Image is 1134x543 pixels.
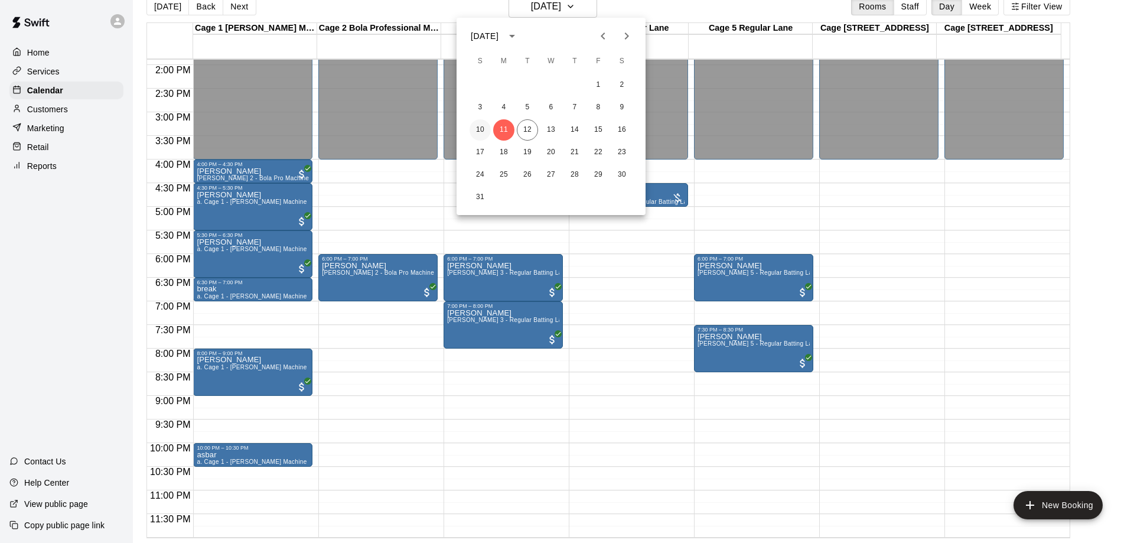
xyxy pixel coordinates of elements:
[540,119,562,141] button: 13
[517,119,538,141] button: 12
[493,142,514,163] button: 18
[470,187,491,208] button: 31
[540,97,562,118] button: 6
[591,24,615,48] button: Previous month
[540,50,562,73] span: Wednesday
[588,74,609,96] button: 1
[517,142,538,163] button: 19
[611,142,633,163] button: 23
[588,142,609,163] button: 22
[517,97,538,118] button: 5
[611,164,633,186] button: 30
[470,97,491,118] button: 3
[470,50,491,73] span: Sunday
[470,164,491,186] button: 24
[588,164,609,186] button: 29
[471,30,498,43] div: [DATE]
[517,50,538,73] span: Tuesday
[540,164,562,186] button: 27
[588,119,609,141] button: 15
[611,119,633,141] button: 16
[611,97,633,118] button: 9
[470,142,491,163] button: 17
[588,97,609,118] button: 8
[493,97,514,118] button: 4
[615,24,638,48] button: Next month
[470,119,491,141] button: 10
[611,50,633,73] span: Saturday
[493,119,514,141] button: 11
[588,50,609,73] span: Friday
[564,50,585,73] span: Thursday
[564,142,585,163] button: 21
[493,50,514,73] span: Monday
[564,97,585,118] button: 7
[517,164,538,186] button: 26
[493,164,514,186] button: 25
[564,119,585,141] button: 14
[564,164,585,186] button: 28
[540,142,562,163] button: 20
[502,26,522,46] button: calendar view is open, switch to year view
[611,74,633,96] button: 2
